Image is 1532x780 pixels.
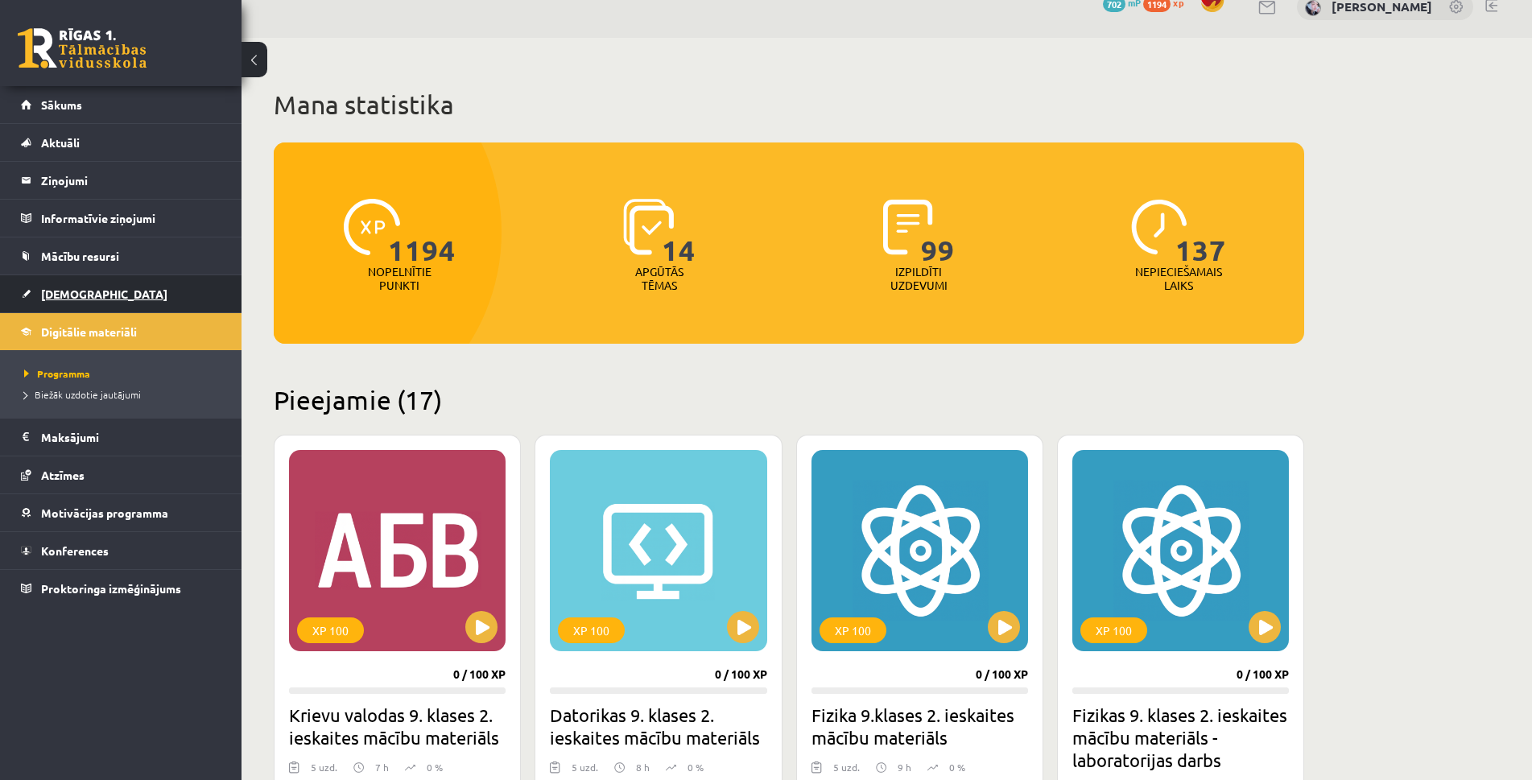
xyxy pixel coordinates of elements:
h2: Datorikas 9. klases 2. ieskaites mācību materiāls [550,704,766,749]
div: XP 100 [820,617,886,643]
h2: Krievu valodas 9. klases 2. ieskaites mācību materiāls [289,704,506,749]
a: Biežāk uzdotie jautājumi [24,387,225,402]
p: Nepieciešamais laiks [1135,265,1222,292]
p: Izpildīti uzdevumi [887,265,950,292]
span: 99 [921,199,955,265]
p: Apgūtās tēmas [628,265,691,292]
span: Sākums [41,97,82,112]
p: Nopelnītie punkti [368,265,432,292]
a: Atzīmes [21,456,221,493]
span: Konferences [41,543,109,558]
p: 9 h [898,760,911,774]
span: Motivācijas programma [41,506,168,520]
h2: Fizika 9.klases 2. ieskaites mācību materiāls [811,704,1028,749]
span: 14 [662,199,696,265]
span: Proktoringa izmēģinājums [41,581,181,596]
img: icon-xp-0682a9bc20223a9ccc6f5883a126b849a74cddfe5390d2b41b4391c66f2066e7.svg [344,199,400,255]
h2: Pieejamie (17) [274,384,1304,415]
a: Maksājumi [21,419,221,456]
a: Sākums [21,86,221,123]
a: Informatīvie ziņojumi [21,200,221,237]
p: 0 % [949,760,965,774]
div: XP 100 [297,617,364,643]
span: Programma [24,367,90,380]
span: [DEMOGRAPHIC_DATA] [41,287,167,301]
a: Rīgas 1. Tālmācības vidusskola [18,28,147,68]
span: Biežāk uzdotie jautājumi [24,388,141,401]
img: icon-completed-tasks-ad58ae20a441b2904462921112bc710f1caf180af7a3daa7317a5a94f2d26646.svg [883,199,933,255]
legend: Ziņojumi [41,162,221,199]
a: Aktuāli [21,124,221,161]
div: XP 100 [1080,617,1147,643]
span: 137 [1175,199,1226,265]
legend: Informatīvie ziņojumi [41,200,221,237]
a: Programma [24,366,225,381]
span: Digitālie materiāli [41,324,137,339]
p: 0 % [688,760,704,774]
span: Mācību resursi [41,249,119,263]
span: 1194 [388,199,456,265]
p: 0 % [427,760,443,774]
legend: Maksājumi [41,419,221,456]
a: Digitālie materiāli [21,313,221,350]
a: Konferences [21,532,221,569]
a: [DEMOGRAPHIC_DATA] [21,275,221,312]
img: icon-clock-7be60019b62300814b6bd22b8e044499b485619524d84068768e800edab66f18.svg [1131,199,1187,255]
span: Aktuāli [41,135,80,150]
a: Proktoringa izmēģinājums [21,570,221,607]
p: 7 h [375,760,389,774]
div: XP 100 [558,617,625,643]
h2: Fizikas 9. klases 2. ieskaites mācību materiāls - laboratorijas darbs [1072,704,1289,771]
span: Atzīmes [41,468,85,482]
a: Motivācijas programma [21,494,221,531]
img: icon-learned-topics-4a711ccc23c960034f471b6e78daf4a3bad4a20eaf4de84257b87e66633f6470.svg [623,199,674,255]
p: 8 h [636,760,650,774]
a: Mācību resursi [21,237,221,274]
a: Ziņojumi [21,162,221,199]
h1: Mana statistika [274,89,1304,121]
